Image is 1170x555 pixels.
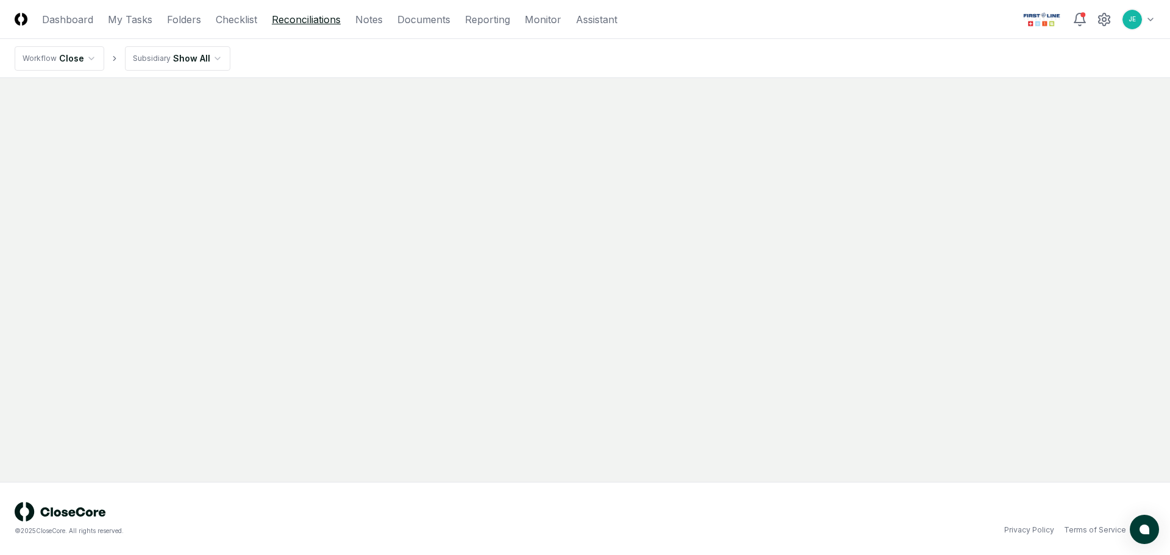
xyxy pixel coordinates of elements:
a: Documents [397,12,450,27]
button: JE [1121,9,1143,30]
div: Workflow [23,53,57,64]
nav: breadcrumb [15,46,230,71]
a: Terms of Service [1064,525,1126,536]
a: Assistant [576,12,617,27]
img: logo [15,502,106,521]
a: Reporting [465,12,510,27]
a: Privacy Policy [1004,525,1054,536]
span: JE [1129,15,1136,24]
a: Checklist [216,12,257,27]
div: Subsidiary [133,53,171,64]
a: Notes [355,12,383,27]
a: Folders [167,12,201,27]
a: My Tasks [108,12,152,27]
a: Monitor [525,12,561,27]
div: © 2025 CloseCore. All rights reserved. [15,526,585,536]
a: Reconciliations [272,12,341,27]
img: First Line Technology logo [1021,10,1063,29]
a: Dashboard [42,12,93,27]
img: Logo [15,13,27,26]
button: atlas-launcher [1130,515,1159,544]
